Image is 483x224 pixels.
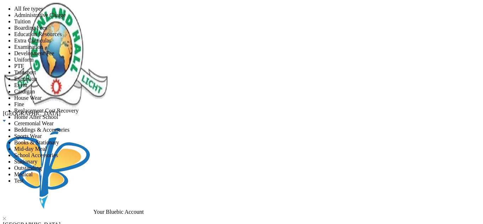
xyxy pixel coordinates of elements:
[14,76,37,82] span: Excursion
[14,57,34,63] span: Uniform
[14,69,36,75] span: Transport
[14,133,42,139] span: Sports Wear
[14,108,78,114] span: Replacement Cost Recovery
[14,101,24,107] span: Fine
[14,50,54,56] span: Development Fee
[14,38,51,44] span: Extra Curricular
[14,159,37,165] span: Stationary
[14,127,69,133] span: Beddings & Accessories
[14,152,58,158] span: School Accessories
[14,12,66,18] span: Administrative Charge
[14,120,54,126] span: Ceremonial Wear
[93,209,144,215] span: Your Bluebic Account
[14,88,35,94] span: Cardigan
[14,63,24,69] span: PTF
[14,139,59,145] span: Books & Stationary
[14,44,43,50] span: Examination
[14,146,47,152] span: Mid-day Meal
[14,114,58,120] span: Home After School
[14,82,27,88] span: Event
[14,6,43,12] span: All fee types
[14,25,47,31] span: Boarding Fees
[14,31,62,37] span: Education Resources
[14,95,42,101] span: House Wear
[14,178,23,184] span: Test
[14,18,31,24] span: Tuition
[14,165,42,171] span: Outstanding
[14,171,33,177] span: Medical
